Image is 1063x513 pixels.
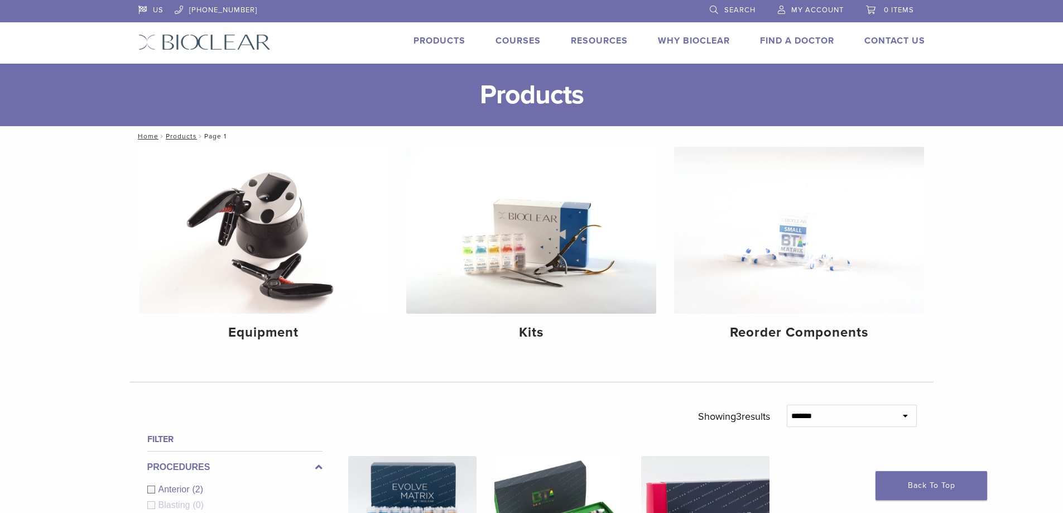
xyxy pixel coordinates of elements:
a: Why Bioclear [658,35,730,46]
span: 3 [736,410,742,423]
img: Reorder Components [674,147,924,314]
img: Kits [406,147,656,314]
a: Kits [406,147,656,350]
span: Anterior [158,485,193,494]
img: Equipment [139,147,389,314]
a: Products [166,132,197,140]
span: (2) [193,485,204,494]
label: Procedures [147,461,323,474]
span: (0) [193,500,204,510]
a: Reorder Components [674,147,924,350]
a: Products [413,35,465,46]
h4: Reorder Components [683,323,915,343]
span: My Account [791,6,844,15]
p: Showing results [698,405,770,428]
h4: Kits [415,323,647,343]
a: Courses [496,35,541,46]
h4: Equipment [148,323,380,343]
nav: Page 1 [130,126,934,146]
a: Contact Us [864,35,925,46]
a: Home [134,132,158,140]
span: Blasting [158,500,193,510]
a: Find A Doctor [760,35,834,46]
a: Back To Top [876,471,987,500]
span: Search [724,6,756,15]
h4: Filter [147,433,323,446]
span: 0 items [884,6,914,15]
span: / [197,133,204,139]
img: Bioclear [138,34,271,50]
a: Resources [571,35,628,46]
span: / [158,133,166,139]
a: Equipment [139,147,389,350]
